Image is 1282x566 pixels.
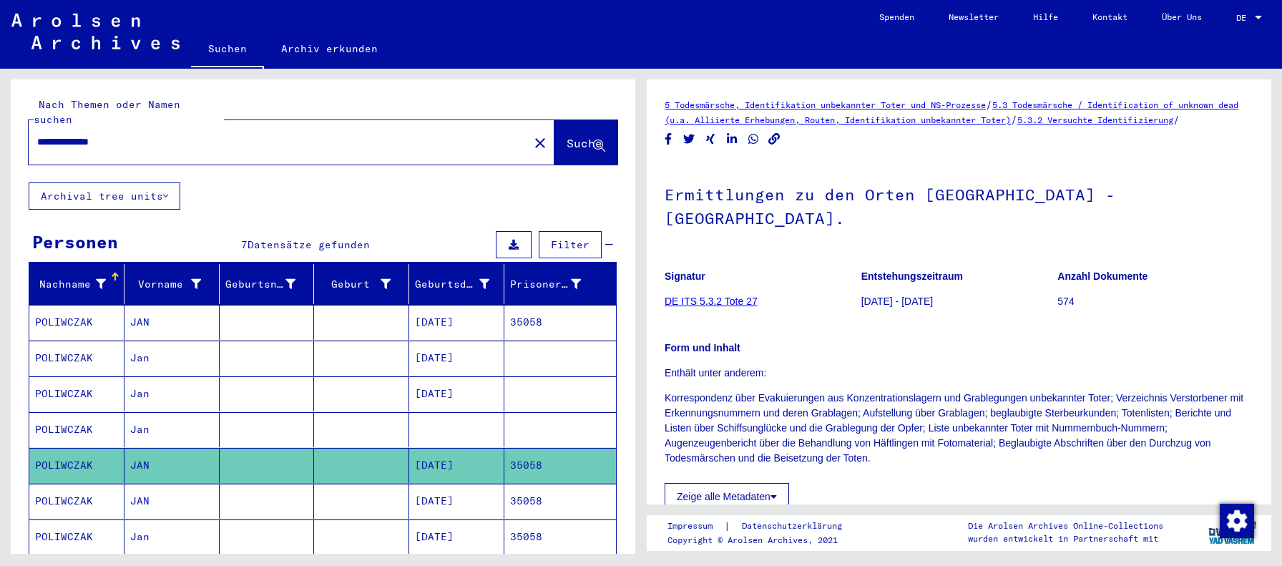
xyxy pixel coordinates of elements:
[861,294,1057,309] p: [DATE] - [DATE]
[665,391,1253,466] p: Korrespondenz über Evakuierungen aus Konzentrationslagern und Grablegungen unbekannter Toter; Ver...
[504,448,616,483] mat-cell: 35058
[11,14,180,49] img: Arolsen_neg.svg
[504,519,616,555] mat-cell: 35058
[526,128,554,157] button: Clear
[124,305,220,340] mat-cell: JAN
[29,484,124,519] mat-cell: POLIWCZAK
[1219,503,1253,537] div: Zustimmung ändern
[409,264,504,304] mat-header-cell: Geburtsdatum
[29,264,124,304] mat-header-cell: Nachname
[1205,514,1259,550] img: yv_logo.png
[510,273,599,296] div: Prisoner #
[861,270,963,282] b: Entstehungszeitraum
[415,273,507,296] div: Geburtsdatum
[986,98,992,111] span: /
[35,277,106,292] div: Nachname
[124,341,220,376] mat-cell: Jan
[124,519,220,555] mat-cell: Jan
[504,305,616,340] mat-cell: 35058
[767,130,782,148] button: Copy link
[124,484,220,519] mat-cell: JAN
[1017,114,1173,125] a: 5.3.2 Versuchte Identifizierung
[124,376,220,411] mat-cell: Jan
[703,130,718,148] button: Share on Xing
[29,305,124,340] mat-cell: POLIWCZAK
[1236,13,1252,23] span: DE
[32,229,118,255] div: Personen
[665,99,986,110] a: 5 Todesmärsche, Identifikation unbekannter Toter und NS-Prozesse
[968,519,1163,532] p: Die Arolsen Archives Online-Collections
[682,130,697,148] button: Share on Twitter
[1173,113,1180,126] span: /
[409,519,504,555] mat-cell: [DATE]
[725,130,740,148] button: Share on LinkedIn
[29,412,124,447] mat-cell: POLIWCZAK
[1011,113,1017,126] span: /
[225,273,314,296] div: Geburtsname
[665,342,740,353] b: Form und Inhalt
[409,484,504,519] mat-cell: [DATE]
[130,273,219,296] div: Vorname
[409,376,504,411] mat-cell: [DATE]
[191,31,264,69] a: Suchen
[532,135,549,152] mat-icon: close
[504,264,616,304] mat-header-cell: Prisoner #
[220,264,315,304] mat-header-cell: Geburtsname
[264,31,395,66] a: Archiv erkunden
[567,136,602,150] span: Suche
[665,366,1253,381] p: Enthält unter anderem:
[415,277,489,292] div: Geburtsdatum
[409,305,504,340] mat-cell: [DATE]
[29,341,124,376] mat-cell: POLIWCZAK
[29,519,124,555] mat-cell: POLIWCZAK
[665,270,705,282] b: Signatur
[124,264,220,304] mat-header-cell: Vorname
[667,519,859,534] div: |
[665,483,789,510] button: Zeige alle Metadaten
[225,277,296,292] div: Geburtsname
[409,448,504,483] mat-cell: [DATE]
[510,277,581,292] div: Prisoner #
[34,98,180,126] mat-label: Nach Themen oder Namen suchen
[29,182,180,210] button: Archival tree units
[35,273,124,296] div: Nachname
[248,238,370,251] span: Datensätze gefunden
[409,341,504,376] mat-cell: [DATE]
[124,412,220,447] mat-cell: Jan
[730,519,859,534] a: Datenschutzerklärung
[665,162,1253,248] h1: Ermittlungen zu den Orten [GEOGRAPHIC_DATA] - [GEOGRAPHIC_DATA].
[1057,294,1253,309] p: 574
[314,264,409,304] mat-header-cell: Geburt‏
[665,296,758,307] a: DE ITS 5.3.2 Tote 27
[968,532,1163,545] p: wurden entwickelt in Partnerschaft mit
[320,273,408,296] div: Geburt‏
[661,130,676,148] button: Share on Facebook
[130,277,201,292] div: Vorname
[29,376,124,411] mat-cell: POLIWCZAK
[504,484,616,519] mat-cell: 35058
[1057,270,1148,282] b: Anzahl Dokumente
[554,120,617,165] button: Suche
[29,448,124,483] mat-cell: POLIWCZAK
[124,448,220,483] mat-cell: JAN
[539,231,602,258] button: Filter
[320,277,391,292] div: Geburt‏
[1220,504,1254,538] img: Zustimmung ändern
[667,519,724,534] a: Impressum
[667,534,859,547] p: Copyright © Arolsen Archives, 2021
[241,238,248,251] span: 7
[746,130,761,148] button: Share on WhatsApp
[551,238,589,251] span: Filter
